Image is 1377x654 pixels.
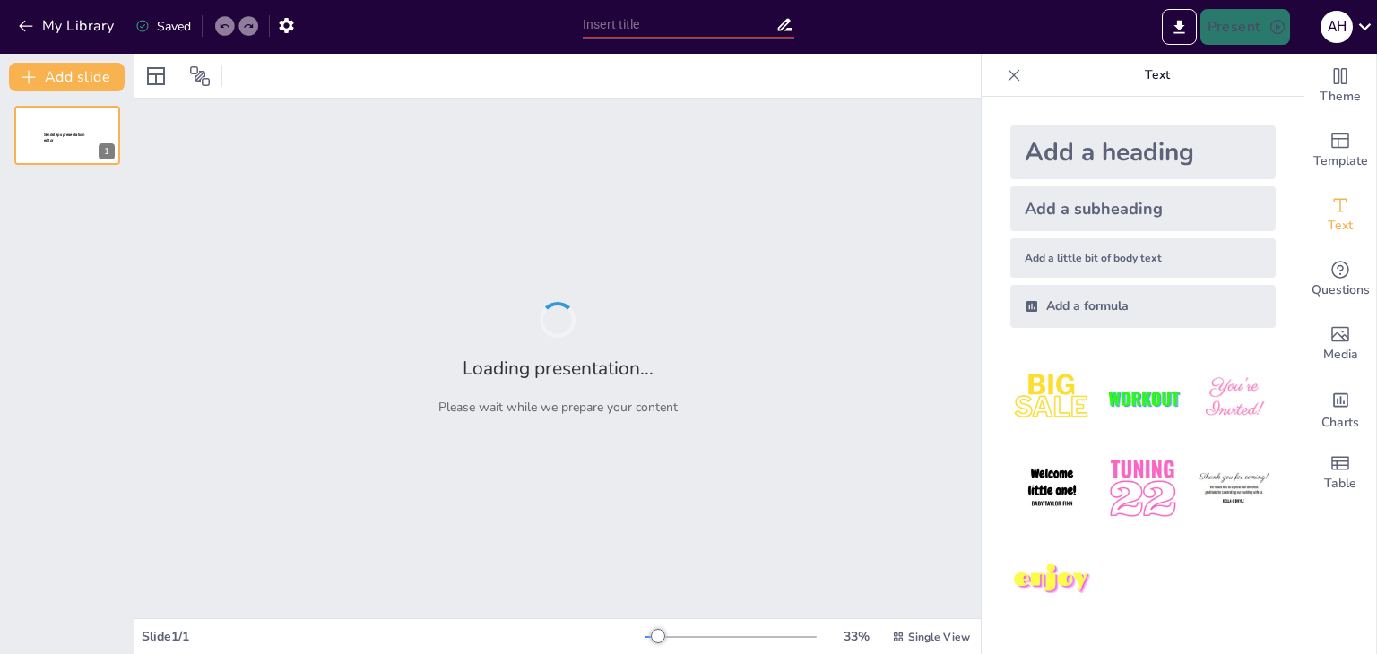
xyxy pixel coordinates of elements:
div: Add images, graphics, shapes or video [1304,312,1376,376]
button: Add slide [9,63,125,91]
p: Text [1028,54,1286,97]
span: Media [1323,345,1358,365]
p: Please wait while we prepare your content [438,399,678,416]
div: Add a heading [1010,125,1276,179]
div: Change the overall theme [1304,54,1376,118]
span: Theme [1320,87,1361,107]
div: Add a little bit of body text [1010,238,1276,278]
img: 6.jpeg [1192,447,1276,530]
button: Export to PowerPoint [1162,9,1197,45]
span: Single View [908,630,970,644]
div: A H [1321,11,1353,43]
span: Questions [1312,280,1370,300]
span: Text [1328,216,1353,236]
button: My Library [13,12,122,40]
div: Add charts and graphs [1304,376,1376,441]
div: 33 % [835,628,878,645]
div: Add a table [1304,441,1376,505]
img: 1.jpeg [1010,357,1094,440]
div: Slide 1 / 1 [142,628,645,645]
div: Get real-time input from your audience [1304,247,1376,312]
img: 4.jpeg [1010,447,1094,530]
div: Add a formula [1010,285,1276,328]
div: Saved [135,18,191,35]
span: Template [1313,151,1368,171]
span: Table [1324,474,1356,494]
img: 7.jpeg [1010,538,1094,622]
button: A H [1321,9,1353,45]
div: Add text boxes [1304,183,1376,247]
div: Add a subheading [1010,186,1276,231]
img: 2.jpeg [1101,357,1184,440]
img: 3.jpeg [1192,357,1276,440]
button: Present [1200,9,1290,45]
span: Charts [1321,413,1359,433]
img: 5.jpeg [1101,447,1184,530]
input: Insert title [583,12,775,38]
div: 1 [99,143,115,159]
div: 1 [14,106,120,165]
span: Position [189,65,211,87]
div: Add ready made slides [1304,118,1376,183]
h2: Loading presentation... [463,356,654,381]
div: Layout [142,62,170,90]
span: Sendsteps presentation editor [44,133,84,142]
